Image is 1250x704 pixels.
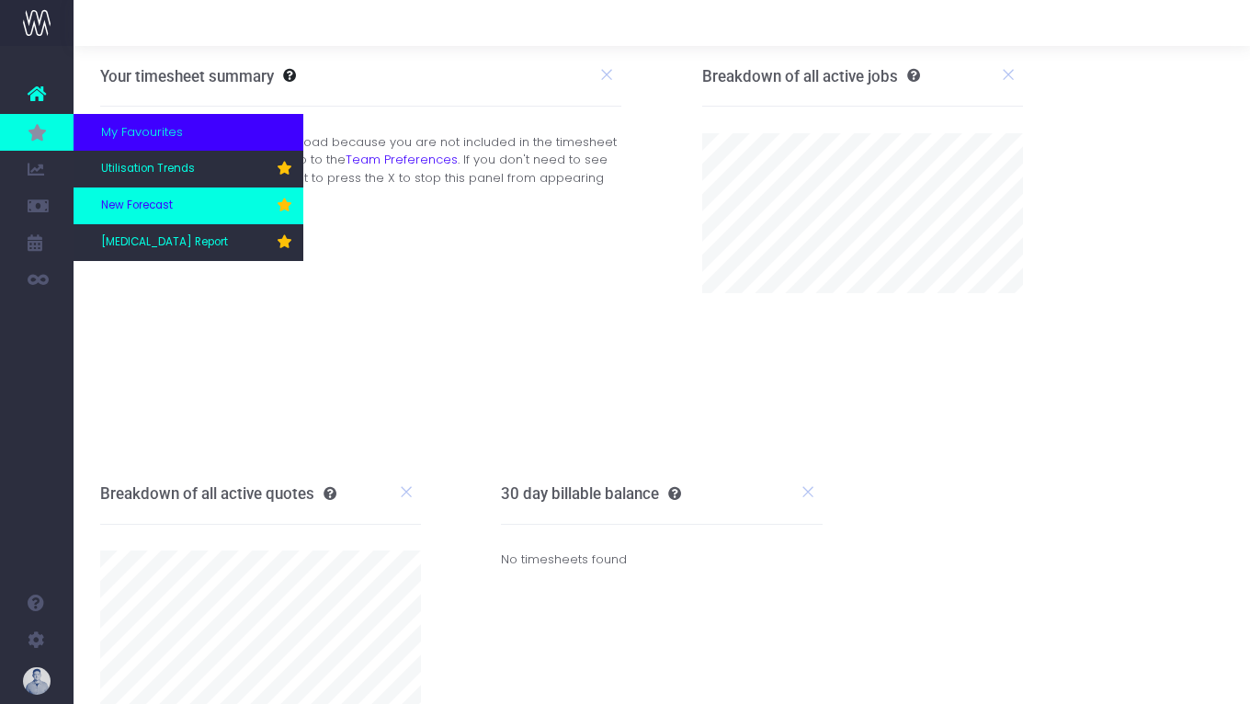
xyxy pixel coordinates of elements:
h3: 30 day billable balance [501,484,681,503]
a: Utilisation Trends [74,151,303,187]
div: Your timesheet summary will not load because you are not included in the timesheet reports. To ch... [86,133,636,205]
span: Utilisation Trends [101,161,195,177]
div: No timesheets found [501,525,822,596]
img: images/default_profile_image.png [23,667,51,695]
a: New Forecast [74,187,303,224]
a: Team Preferences [346,151,458,168]
a: [MEDICAL_DATA] Report [74,224,303,261]
span: New Forecast [101,198,173,214]
h3: Your timesheet summary [100,67,274,85]
h3: Breakdown of all active jobs [702,67,920,85]
h3: Breakdown of all active quotes [100,484,336,503]
span: [MEDICAL_DATA] Report [101,234,228,251]
span: My Favourites [101,123,183,142]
